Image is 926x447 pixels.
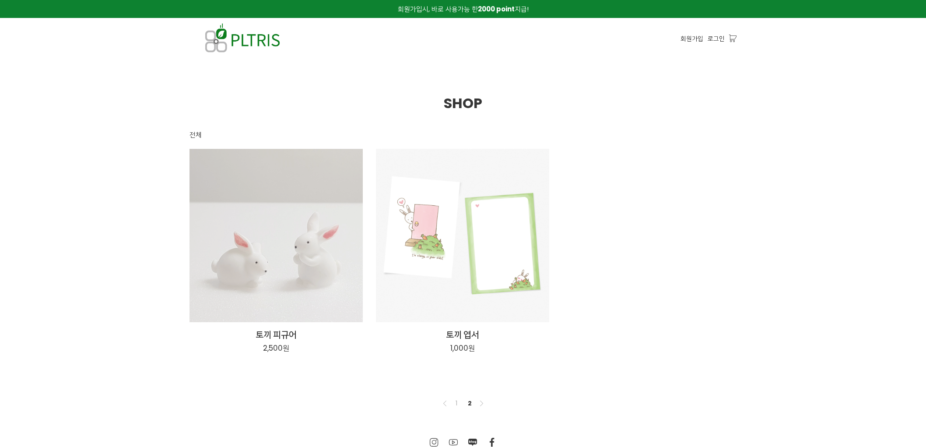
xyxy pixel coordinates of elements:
div: 전체 [189,130,202,140]
a: 2 [464,398,475,408]
p: 2,500원 [263,343,289,353]
h2: 토끼 피규어 [189,328,363,341]
a: 1 [451,398,462,408]
h2: 토끼 엽서 [376,328,549,341]
a: 회원가입 [680,34,703,43]
a: 토끼 엽서 1,000원 [376,328,549,354]
strong: 2000 point [478,4,515,14]
span: SHOP [444,93,482,113]
a: 로그인 [708,34,725,43]
p: 1,000원 [450,343,475,353]
span: 회원가입시, 바로 사용가능 한 지급! [398,4,529,14]
a: 토끼 피규어 2,500원 [189,328,363,354]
